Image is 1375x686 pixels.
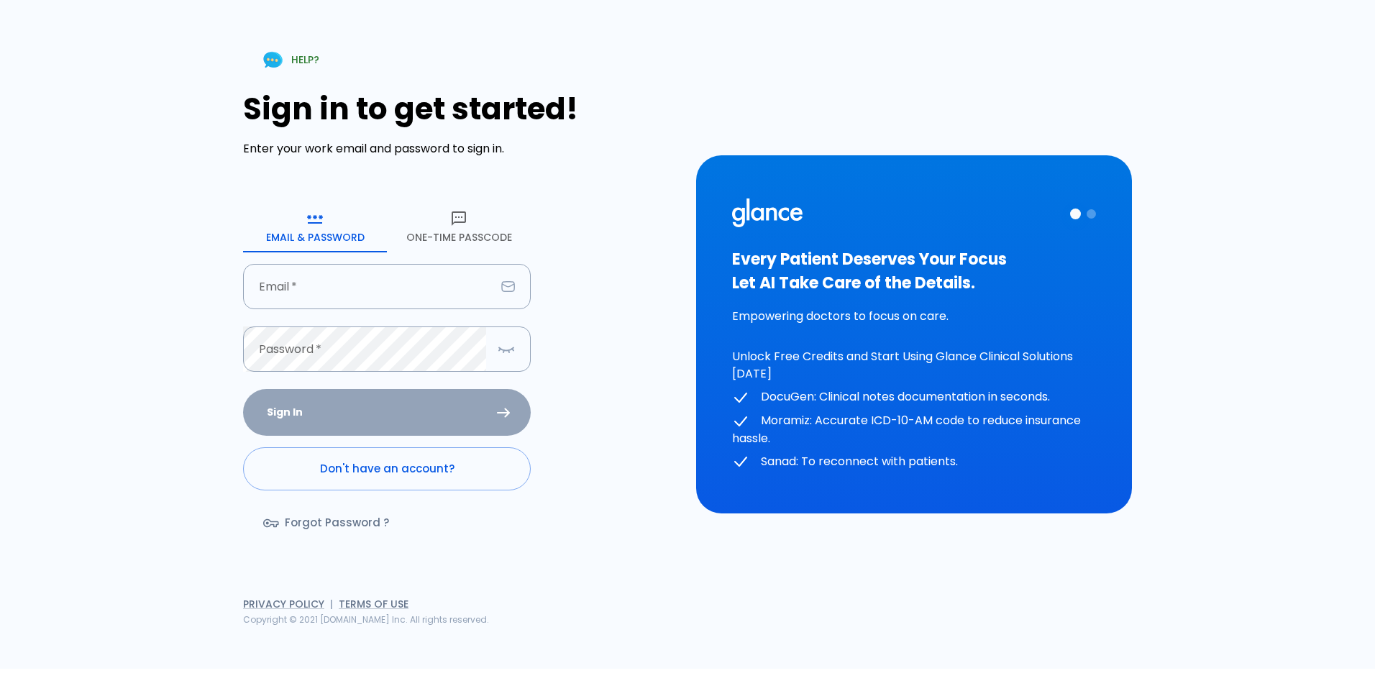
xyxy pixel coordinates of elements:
[330,597,333,611] span: |
[260,47,285,73] img: Chat Support
[243,502,412,544] a: Forgot Password ?
[243,42,337,78] a: HELP?
[243,201,387,252] button: Email & Password
[732,412,1096,447] p: Moramiz: Accurate ICD-10-AM code to reduce insurance hassle.
[387,201,531,252] button: One-Time Passcode
[243,597,324,611] a: Privacy Policy
[732,348,1096,383] p: Unlock Free Credits and Start Using Glance Clinical Solutions [DATE]
[243,613,489,626] span: Copyright © 2021 [DOMAIN_NAME] Inc. All rights reserved.
[732,308,1096,325] p: Empowering doctors to focus on care.
[732,453,1096,471] p: Sanad: To reconnect with patients.
[243,447,531,490] a: Don't have an account?
[243,264,495,309] input: dr.ahmed@clinic.com
[243,140,679,157] p: Enter your work email and password to sign in.
[732,247,1096,295] h3: Every Patient Deserves Your Focus Let AI Take Care of the Details.
[339,597,408,611] a: Terms of Use
[243,91,679,127] h1: Sign in to get started!
[732,388,1096,406] p: DocuGen: Clinical notes documentation in seconds.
